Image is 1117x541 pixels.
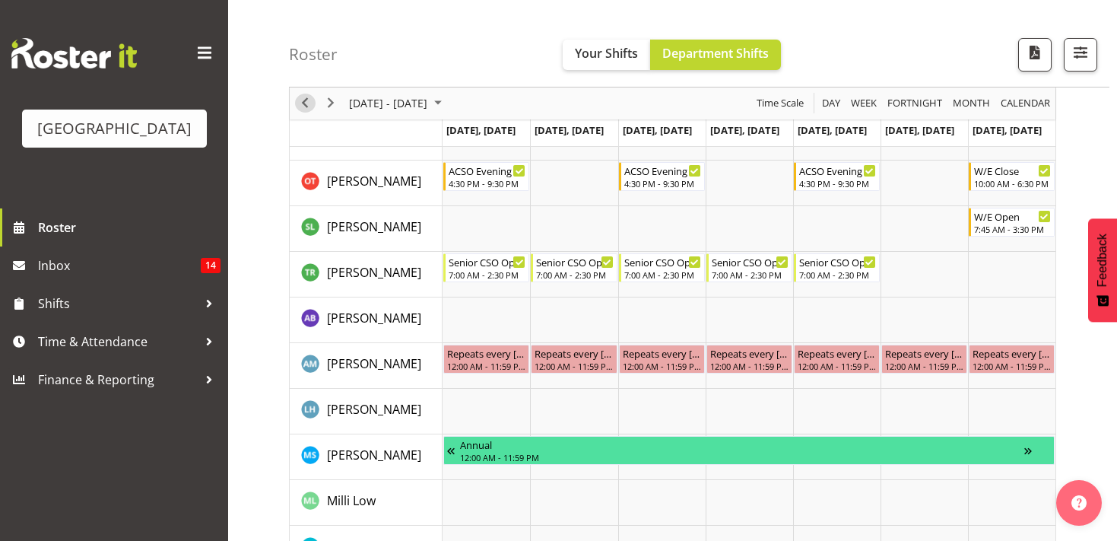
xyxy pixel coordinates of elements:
[290,298,443,343] td: Amber-Jade Brass resource
[849,94,880,113] button: Timeline Week
[1088,218,1117,322] button: Feedback - Show survey
[344,88,451,119] div: October 06 - 12, 2025
[290,161,443,206] td: Olivia Thompson resource
[712,254,789,269] div: Senior CSO Opening
[798,345,876,361] div: Repeats every [DATE], [DATE], [DATE], [DATE], [DATE], [DATE], [DATE] - [PERSON_NAME]
[290,252,443,298] td: Tayla Roderick-Turnbull resource
[1096,234,1109,287] span: Feedback
[531,345,617,374] div: Andreea Muicaru"s event - Repeats every monday, tuesday, wednesday, thursday, friday, saturday, s...
[794,162,880,191] div: Olivia Thompson"s event - ACSO Evening Begin From Friday, October 10, 2025 at 4:30:00 PM GMT+13:0...
[449,177,525,189] div: 4:30 PM - 9:30 PM
[327,355,421,373] a: [PERSON_NAME]
[446,123,516,137] span: [DATE], [DATE]
[624,254,701,269] div: Senior CSO Opening
[535,345,613,361] div: Repeats every [DATE], [DATE], [DATE], [DATE], [DATE], [DATE], [DATE] - [PERSON_NAME]
[535,123,604,137] span: [DATE], [DATE]
[460,437,1024,452] div: Annual
[999,94,1052,113] span: calendar
[447,360,525,372] div: 12:00 AM - 11:59 PM
[327,492,376,509] span: Milli Low
[1071,495,1087,511] img: help-xxl-2.png
[1018,38,1052,72] button: Download a PDF of the roster according to the set date range.
[460,451,1024,463] div: 12:00 AM - 11:59 PM
[290,343,443,389] td: Andreea Muicaru resource
[974,177,1051,189] div: 10:00 AM - 6:30 PM
[950,94,993,113] button: Timeline Month
[619,162,705,191] div: Olivia Thompson"s event - ACSO Evening Begin From Wednesday, October 8, 2025 at 4:30:00 PM GMT+13...
[885,123,954,137] span: [DATE], [DATE]
[624,269,701,281] div: 7:00 AM - 2:30 PM
[706,253,792,282] div: Tayla Roderick-Turnbull"s event - Senior CSO Opening Begin From Thursday, October 9, 2025 at 7:00...
[973,123,1042,137] span: [DATE], [DATE]
[535,360,613,372] div: 12:00 AM - 11:59 PM
[327,355,421,372] span: [PERSON_NAME]
[327,172,421,190] a: [PERSON_NAME]
[327,309,421,327] a: [PERSON_NAME]
[624,177,701,189] div: 4:30 PM - 9:30 PM
[623,360,701,372] div: 12:00 AM - 11:59 PM
[327,400,421,418] a: [PERSON_NAME]
[290,434,443,480] td: Maddison Schultz resource
[849,94,878,113] span: Week
[820,94,842,113] span: Day
[755,94,805,113] span: Time Scale
[799,163,876,178] div: ACSO Evening
[327,264,421,281] span: [PERSON_NAME]
[536,269,613,281] div: 7:00 AM - 2:30 PM
[38,216,221,239] span: Roster
[443,345,529,374] div: Andreea Muicaru"s event - Repeats every monday, tuesday, wednesday, thursday, friday, saturday, s...
[38,330,198,353] span: Time & Attendance
[292,88,318,119] div: previous period
[443,436,1055,465] div: Maddison Schultz"s event - Annual Begin From Friday, September 26, 2025 at 12:00:00 AM GMT+12:00 ...
[201,258,221,273] span: 14
[662,45,769,62] span: Department Shifts
[443,253,529,282] div: Tayla Roderick-Turnbull"s event - Senior CSO Opening Begin From Monday, October 6, 2025 at 7:00:0...
[969,345,1055,374] div: Andreea Muicaru"s event - Repeats every monday, tuesday, wednesday, thursday, friday, saturday, s...
[619,253,705,282] div: Tayla Roderick-Turnbull"s event - Senior CSO Opening Begin From Wednesday, October 8, 2025 at 7:0...
[327,173,421,189] span: [PERSON_NAME]
[886,94,944,113] span: Fortnight
[623,123,692,137] span: [DATE], [DATE]
[38,368,198,391] span: Finance & Reporting
[998,94,1053,113] button: Month
[798,360,876,372] div: 12:00 AM - 11:59 PM
[799,269,876,281] div: 7:00 AM - 2:30 PM
[318,88,344,119] div: next period
[575,45,638,62] span: Your Shifts
[327,492,376,510] a: Milli Low
[754,94,807,113] button: Time Scale
[820,94,843,113] button: Timeline Day
[973,360,1051,372] div: 12:00 AM - 11:59 PM
[449,163,525,178] div: ACSO Evening
[650,40,781,70] button: Department Shifts
[563,40,650,70] button: Your Shifts
[1064,38,1097,72] button: Filter Shifts
[327,447,421,463] span: [PERSON_NAME]
[11,38,137,68] img: Rosterit website logo
[710,123,779,137] span: [DATE], [DATE]
[974,208,1051,224] div: W/E Open
[327,218,421,236] a: [PERSON_NAME]
[710,345,789,361] div: Repeats every [DATE], [DATE], [DATE], [DATE], [DATE], [DATE], [DATE] - [PERSON_NAME]
[449,269,525,281] div: 7:00 AM - 2:30 PM
[710,360,789,372] div: 12:00 AM - 11:59 PM
[885,94,945,113] button: Fortnight
[969,208,1055,237] div: Sualo Lafoga"s event - W/E Open Begin From Sunday, October 12, 2025 at 7:45:00 AM GMT+13:00 Ends ...
[449,254,525,269] div: Senior CSO Opening
[885,345,963,361] div: Repeats every [DATE], [DATE], [DATE], [DATE], [DATE], [DATE], [DATE] - [PERSON_NAME]
[881,345,967,374] div: Andreea Muicaru"s event - Repeats every monday, tuesday, wednesday, thursday, friday, saturday, s...
[798,123,867,137] span: [DATE], [DATE]
[37,117,192,140] div: [GEOGRAPHIC_DATA]
[531,253,617,282] div: Tayla Roderick-Turnbull"s event - Senior CSO Opening Begin From Tuesday, October 7, 2025 at 7:00:...
[321,94,341,113] button: Next
[38,292,198,315] span: Shifts
[712,269,789,281] div: 7:00 AM - 2:30 PM
[347,94,429,113] span: [DATE] - [DATE]
[885,360,963,372] div: 12:00 AM - 11:59 PM
[295,94,316,113] button: Previous
[447,345,525,361] div: Repeats every [DATE], [DATE], [DATE], [DATE], [DATE], [DATE], [DATE] - [PERSON_NAME]
[794,345,880,374] div: Andreea Muicaru"s event - Repeats every monday, tuesday, wednesday, thursday, friday, saturday, s...
[290,480,443,526] td: Milli Low resource
[347,94,449,113] button: October 2025
[951,94,992,113] span: Month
